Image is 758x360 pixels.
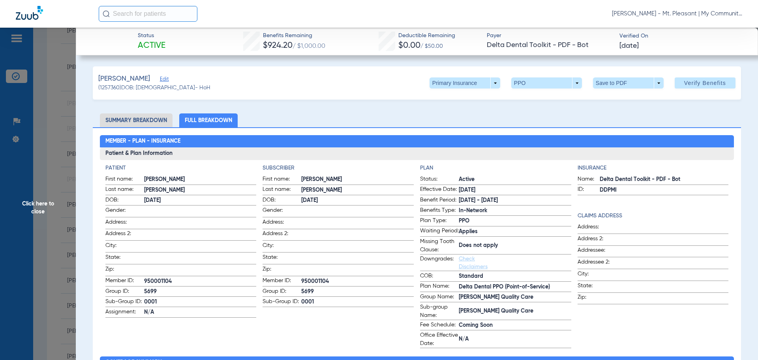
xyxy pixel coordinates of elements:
[459,207,571,215] span: In-Network
[105,218,144,229] span: Address:
[619,41,639,51] span: [DATE]
[301,186,414,194] span: [PERSON_NAME]
[459,307,571,315] span: [PERSON_NAME] Quality Care
[420,164,571,172] h4: Plan
[420,185,459,195] span: Effective Date:
[105,164,257,172] h4: Patient
[99,6,197,22] input: Search for patients
[487,40,613,50] span: Delta Dental Toolkit - PDF - Bot
[420,303,459,320] span: Sub-group Name:
[459,256,488,270] a: Check Disclaimers
[263,287,301,297] span: Group ID:
[263,185,301,195] span: Last name:
[144,277,257,286] span: 950001104
[105,265,144,276] span: Zip:
[430,77,500,89] button: Primary Insurance
[511,77,582,89] button: PPO
[459,217,571,225] span: PPO
[263,230,301,240] span: Address 2:
[420,196,459,205] span: Benefit Period:
[578,185,600,195] span: ID:
[578,223,616,234] span: Address:
[263,206,301,217] span: Gender:
[105,277,144,286] span: Member ID:
[459,228,571,236] span: Applies
[578,282,616,292] span: State:
[619,32,745,40] span: Verified On
[420,206,459,216] span: Benefits Type:
[144,175,257,184] span: [PERSON_NAME]
[459,241,571,250] span: Does not apply
[459,196,571,205] span: [DATE] - [DATE]
[459,335,571,343] span: N/A
[144,196,257,205] span: [DATE]
[459,272,571,281] span: Standard
[263,241,301,252] span: City:
[420,272,459,281] span: COB:
[420,331,459,348] span: Office Effective Date:
[420,43,443,49] span: / $50.00
[263,265,301,276] span: Zip:
[578,235,616,245] span: Address 2:
[293,43,325,49] span: / $1,000.00
[105,287,144,297] span: Group ID:
[263,164,414,172] h4: Subscriber
[578,258,616,269] span: Addressee 2:
[263,196,301,205] span: DOB:
[459,186,571,194] span: [DATE]
[398,32,455,40] span: Deductible Remaining
[105,175,144,185] span: First name:
[105,241,144,252] span: City:
[105,230,144,240] span: Address 2:
[301,298,414,306] span: 0001
[160,76,167,84] span: Edit
[138,40,165,51] span: Active
[487,32,613,40] span: Payer
[301,196,414,205] span: [DATE]
[612,10,742,18] span: [PERSON_NAME] - Mt. Pleasant | My Community Dental Centers
[105,196,144,205] span: DOB:
[719,322,758,360] iframe: Chat Widget
[98,74,150,84] span: [PERSON_NAME]
[675,77,735,89] button: Verify Benefits
[144,288,257,296] span: 5699
[459,175,571,184] span: Active
[263,175,301,185] span: First name:
[100,147,734,160] h3: Patient & Plan Information
[144,186,257,194] span: [PERSON_NAME]
[100,113,173,127] li: Summary Breakdown
[263,41,293,50] span: $924.20
[98,84,210,92] span: (1257360) DOB: [DEMOGRAPHIC_DATA] - HoH
[301,288,414,296] span: 5699
[263,253,301,264] span: State:
[420,321,459,330] span: Fee Schedule:
[100,135,734,148] h2: Member - Plan - Insurance
[420,293,459,302] span: Group Name:
[105,206,144,217] span: Gender:
[420,217,459,226] span: Plan Type:
[593,77,664,89] button: Save to PDF
[263,277,301,286] span: Member ID:
[398,41,420,50] span: $0.00
[138,32,165,40] span: Status
[578,164,729,172] h4: Insurance
[263,298,301,307] span: Sub-Group ID:
[578,246,616,257] span: Addressee:
[301,175,414,184] span: [PERSON_NAME]
[578,293,616,304] span: Zip:
[578,270,616,281] span: City:
[578,212,729,220] h4: Claims Address
[144,308,257,317] span: N/A
[105,298,144,307] span: Sub-Group ID:
[103,10,110,17] img: Search Icon
[105,185,144,195] span: Last name:
[600,186,729,194] span: DDPMI
[684,80,726,86] span: Verify Benefits
[144,298,257,306] span: 0001
[420,175,459,185] span: Status:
